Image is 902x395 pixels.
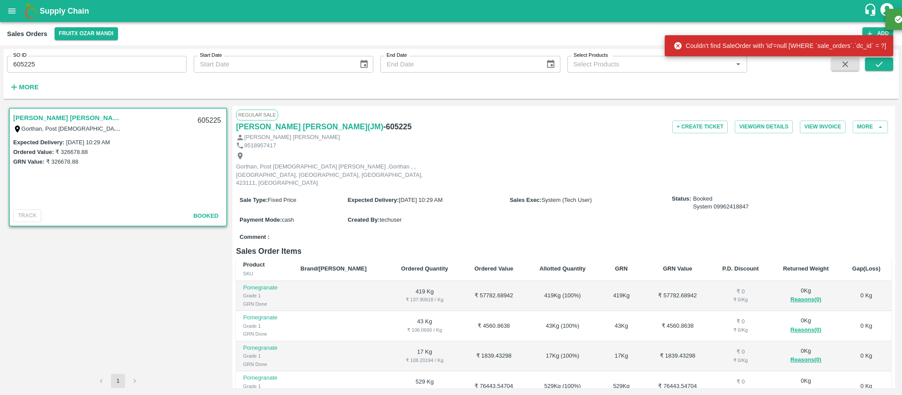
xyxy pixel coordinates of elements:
button: Choose date [542,56,559,73]
button: + Create Ticket [672,121,728,133]
div: ₹ 0 [718,348,763,356]
input: Select Products [570,59,730,70]
b: Supply Chain [40,7,89,15]
b: GRN [615,265,628,272]
span: Booked [193,212,218,219]
b: Gap(Loss) [852,265,880,272]
label: Status: [672,195,691,203]
label: [DATE] 10:29 AM [66,139,110,146]
h6: Sales Order Items [236,245,891,257]
td: 43 Kg [388,311,460,341]
div: 419 Kg [605,292,637,300]
div: ₹ 108.20194 / Kg [395,356,453,364]
span: System (Tech User) [541,197,592,203]
button: Select DC [55,27,118,40]
td: 17 Kg [388,341,460,372]
div: 0 Kg [777,377,834,395]
label: Expected Delivery : [348,197,399,203]
td: 0 Kg [841,281,891,311]
input: Start Date [194,56,352,73]
label: Gorthan, Post [DEMOGRAPHIC_DATA] [PERSON_NAME] ,Gorthan , , [GEOGRAPHIC_DATA], [GEOGRAPHIC_DATA],... [22,125,473,132]
div: Grade 1 [243,352,286,360]
div: GRN Done [243,300,286,308]
button: More [853,121,888,133]
div: Couldn't find SaleOrder with 'id'=null [WHERE `sale_orders`.`dc_id` = ?] [674,38,886,54]
td: 0 Kg [841,341,891,372]
button: ViewGRN Details [735,121,793,133]
div: customer-support [864,3,879,19]
a: [PERSON_NAME] [PERSON_NAME](JM) [236,121,383,133]
label: ₹ 326678.88 [55,149,88,155]
div: ₹ 0 / Kg [718,326,763,334]
input: End Date [380,56,539,73]
div: ₹ 144.50576 / Kg [395,386,453,394]
label: Sales Exec : [510,197,541,203]
button: Reasons(0) [777,355,834,365]
td: ₹ 1839.43298 [461,341,527,372]
div: GRN Done [243,360,286,368]
div: ₹ 0 / Kg [718,386,763,394]
label: Expected Delivery : [13,139,64,146]
td: ₹ 57782.68942 [644,281,711,311]
div: 43 Kg [605,322,637,330]
b: Brand/[PERSON_NAME] [301,265,367,272]
button: Open [733,59,744,70]
div: GRN Done [243,330,286,338]
button: View Invoice [800,121,846,133]
p: Pomegranate [243,374,286,382]
div: ₹ 0 [718,378,763,386]
button: Reasons(0) [777,295,834,305]
div: ₹ 0 / Kg [718,356,763,364]
label: Created By : [348,216,380,223]
div: Grade 1 [243,292,286,300]
div: ₹ 0 [718,288,763,296]
label: End Date [387,52,407,59]
div: ₹ 106.0666 / Kg [395,326,453,334]
td: ₹ 57782.68942 [461,281,527,311]
div: 43 Kg ( 100 %) [534,322,591,330]
div: SKU [243,270,286,278]
img: logo [22,2,40,20]
input: Enter SO ID [7,56,187,73]
b: Ordered Value [475,265,513,272]
td: 0 Kg [841,311,891,341]
p: Pomegranate [243,284,286,292]
div: Grade 1 [243,382,286,390]
b: Ordered Quantity [401,265,448,272]
div: 605225 [192,110,226,131]
label: Select Products [574,52,608,59]
span: techuser [380,216,402,223]
b: P.D. Discount [722,265,759,272]
span: cash [282,216,294,223]
label: Payment Mode : [239,216,282,223]
button: Choose date [356,56,372,73]
div: 419 Kg ( 100 %) [534,292,591,300]
button: open drawer [2,1,22,21]
td: 419 Kg [388,281,460,311]
td: ₹ 4560.8638 [644,311,711,341]
div: 17 Kg [605,352,637,360]
div: ₹ 137.90618 / Kg [395,296,453,304]
nav: pagination navigation [93,374,143,388]
b: Product [243,261,265,268]
label: ₹ 326678.88 [46,158,78,165]
div: 0 Kg [777,347,834,365]
span: Booked [693,195,749,211]
a: Supply Chain [40,5,864,17]
div: ₹ 0 [718,318,763,326]
p: Pomegranate [243,314,286,322]
label: Ordered Value: [13,149,54,155]
button: page 1 [111,374,125,388]
b: GRN Value [663,265,692,272]
p: Pomegranate [243,344,286,352]
button: Reasons(0) [777,325,834,335]
h6: - 605225 [383,121,412,133]
div: 17 Kg ( 100 %) [534,352,591,360]
label: SO ID [13,52,26,59]
div: Sales Orders [7,28,48,40]
td: ₹ 4560.8638 [461,311,527,341]
label: Start Date [200,52,222,59]
div: ₹ 0 / Kg [718,296,763,304]
div: 529 Kg [605,382,637,391]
